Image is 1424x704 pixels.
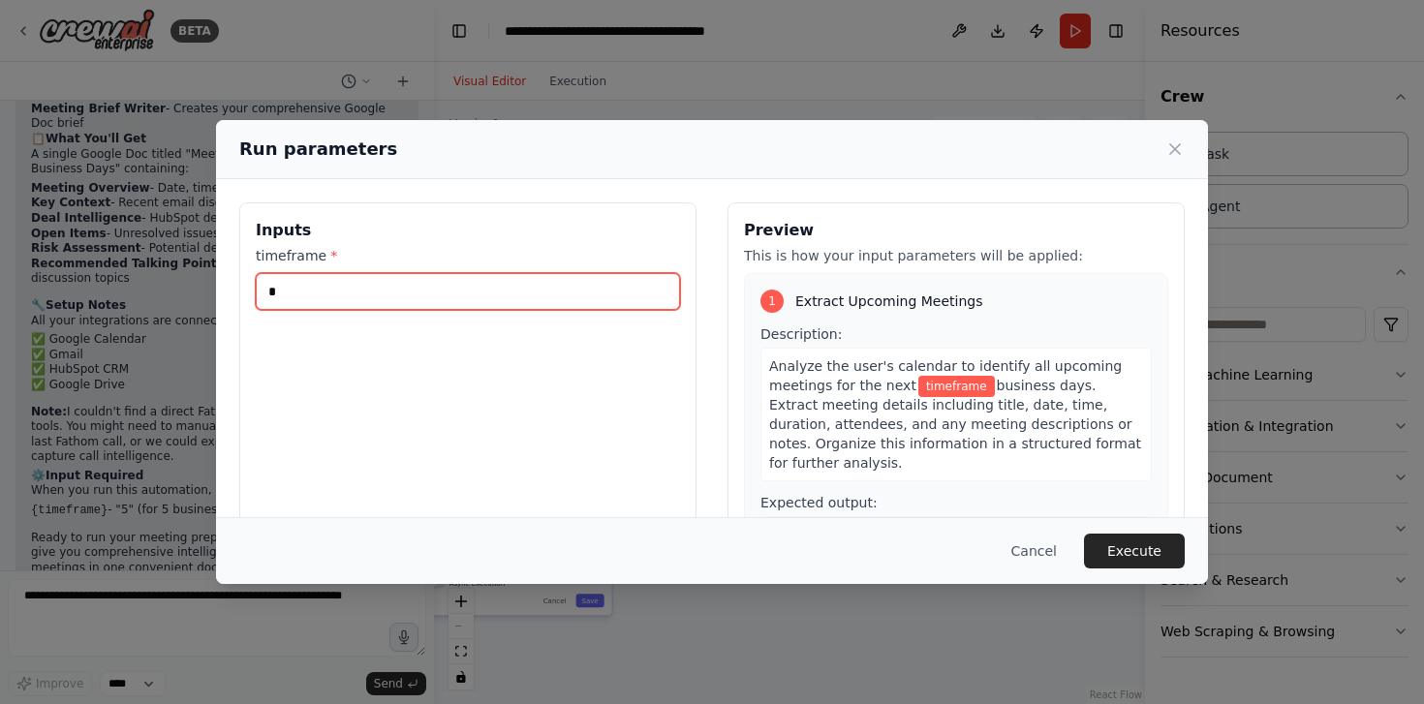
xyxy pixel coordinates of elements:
button: Execute [1084,534,1185,568]
span: business days. Extract meeting details including title, date, time, duration, attendees, and any ... [769,378,1141,471]
h3: Preview [744,219,1168,242]
label: timeframe [256,246,680,265]
span: Variable: timeframe [918,376,995,397]
span: Extract Upcoming Meetings [795,291,982,311]
h3: Inputs [256,219,680,242]
span: Description: [760,326,842,342]
button: Cancel [996,534,1072,568]
h2: Run parameters [239,136,397,163]
span: Analyze the user's calendar to identify all upcoming meetings for the next [769,358,1122,393]
span: Expected output: [760,495,878,510]
p: This is how your input parameters will be applied: [744,246,1168,265]
div: 1 [760,290,784,313]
